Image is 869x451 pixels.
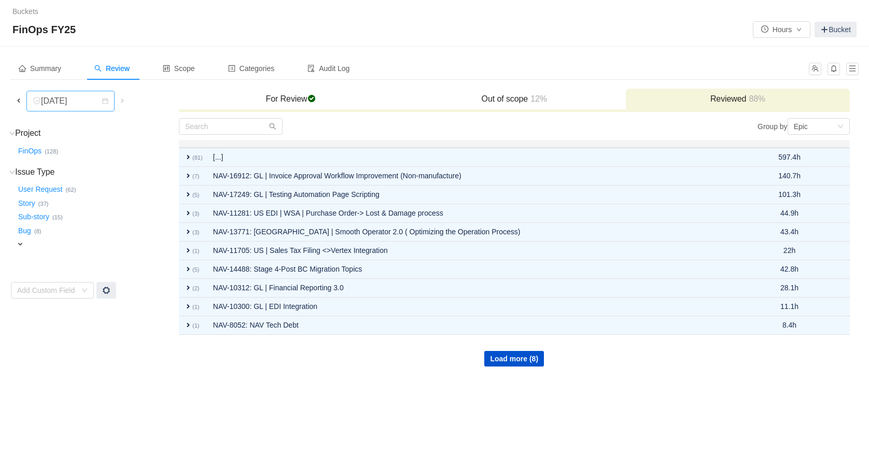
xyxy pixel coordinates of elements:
[307,65,315,72] i: icon: audit
[828,63,840,75] button: icon: bell
[9,131,15,136] i: icon: down
[12,7,38,16] a: Buckets
[208,148,755,167] td: [...]
[9,170,15,175] i: icon: down
[773,223,806,242] td: 43.4h
[208,204,755,223] td: NAV-11281: US EDI | WSA | Purchase Order-> Lost & Damage process
[33,96,41,105] i: icon: safety
[307,94,316,103] span: checked
[12,21,82,38] span: FinOps FY25
[192,192,200,198] small: (5)
[773,204,806,223] td: 44.9h
[33,91,77,111] div: [DATE]
[17,285,76,295] div: Add Custom Field
[66,187,76,193] small: (62)
[16,181,66,198] button: User Request
[34,228,41,234] small: (8)
[184,209,192,217] span: expand
[753,21,810,38] button: icon: clock-circleHoursicon: down
[208,316,755,335] td: NAV-8052: NAV Tech Debt
[45,148,58,154] small: (128)
[184,94,397,104] h3: For Review
[102,98,108,105] i: icon: calendar
[773,260,806,279] td: 42.8h
[846,63,859,75] button: icon: menu
[773,298,806,316] td: 11.1h
[773,167,806,186] td: 140.7h
[94,64,130,73] span: Review
[773,186,806,204] td: 101.3h
[514,118,850,135] div: Group by
[38,201,49,207] small: (37)
[528,94,547,103] span: 12%
[484,351,544,367] button: Load more (8)
[192,285,200,291] small: (2)
[794,119,808,134] div: Epic
[184,172,192,180] span: expand
[208,260,755,279] td: NAV-14488: Stage 4-Post BC Migration Topics
[184,284,192,292] span: expand
[192,248,200,254] small: (1)
[16,209,52,225] button: Sub-story
[192,266,200,273] small: (5)
[408,94,621,104] h3: Out of scope
[773,242,806,260] td: 22h
[179,118,283,135] input: Search
[184,228,192,236] span: expand
[184,153,192,161] span: expand
[269,123,276,130] i: icon: search
[16,195,38,212] button: Story
[208,279,755,298] td: NAV-10312: GL | Financial Reporting 3.0
[746,94,765,103] span: 88%
[208,242,755,260] td: NAV-11705: US | Sales Tax Filing <>Vertex Integration
[208,223,755,242] td: NAV-13771: [GEOGRAPHIC_DATA] | Smooth Operator 2.0 ( Optimizing the Operation Process)
[19,65,26,72] i: icon: home
[16,222,34,239] button: Bug
[163,64,195,73] span: Scope
[163,65,170,72] i: icon: control
[192,322,200,329] small: (1)
[184,321,192,329] span: expand
[184,265,192,273] span: expand
[192,304,200,310] small: (1)
[16,240,24,248] span: expand
[19,64,61,73] span: Summary
[192,154,203,161] small: (81)
[773,316,806,335] td: 8.4h
[184,246,192,255] span: expand
[631,94,844,104] h3: Reviewed
[307,64,349,73] span: Audit Log
[192,229,200,235] small: (3)
[16,167,178,177] h3: Issue Type
[837,123,844,131] i: icon: down
[208,298,755,316] td: NAV-10300: GL | EDI Integration
[228,65,235,72] i: icon: profile
[16,128,178,138] h3: Project
[16,143,45,159] button: FinOps
[208,167,755,186] td: NAV-16912: GL | Invoice Approval Workflow Improvement (Non-manufacture)
[192,173,200,179] small: (7)
[773,279,806,298] td: 28.1h
[208,186,755,204] td: NAV-17249: GL | Testing Automation Page Scripting
[52,214,63,220] small: (15)
[192,210,200,217] small: (3)
[815,22,857,37] a: Bucket
[773,148,806,167] td: 597.4h
[81,287,88,294] i: icon: down
[809,63,821,75] button: icon: team
[94,65,102,72] i: icon: search
[228,64,275,73] span: Categories
[184,190,192,199] span: expand
[184,302,192,311] span: expand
